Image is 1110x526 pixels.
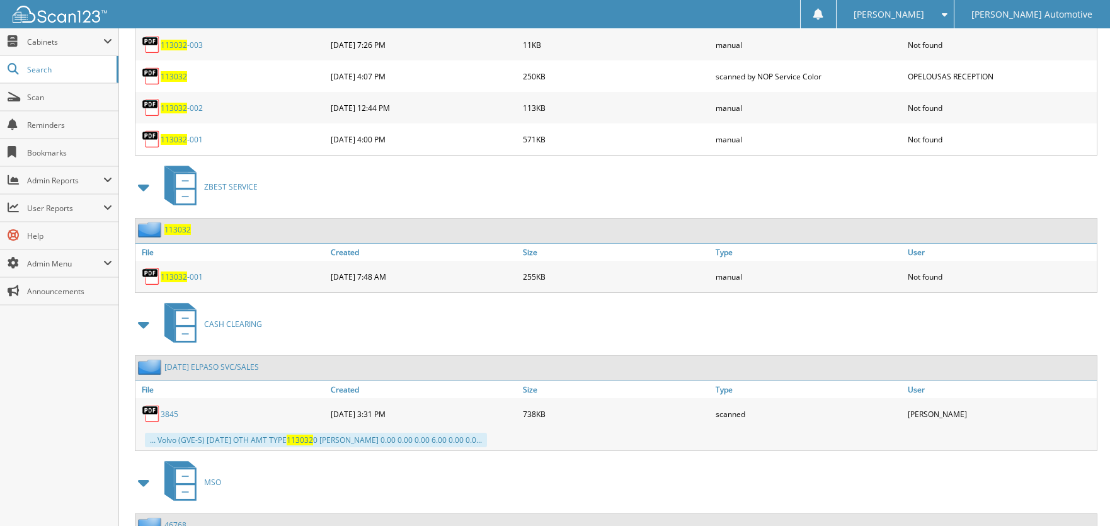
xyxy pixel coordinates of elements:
[712,95,905,120] div: manual
[520,95,712,120] div: 113KB
[161,71,187,82] a: 113032
[328,127,520,152] div: [DATE] 4:00 PM
[520,401,712,426] div: 738KB
[712,381,905,398] a: Type
[328,401,520,426] div: [DATE] 3:31 PM
[328,95,520,120] div: [DATE] 12:44 PM
[905,264,1097,289] div: Not found
[161,134,187,145] span: 113032
[138,222,164,237] img: folder2.png
[27,231,112,241] span: Help
[142,67,161,86] img: PDF.png
[161,103,203,113] a: 113032-002
[520,32,712,57] div: 11KB
[161,134,203,145] a: 113032-001
[157,299,262,349] a: CASH CLEARING
[161,40,203,50] a: 113032-003
[712,64,905,89] div: scanned by NOP Service Color
[328,244,520,261] a: Created
[13,6,107,23] img: scan123-logo-white.svg
[712,401,905,426] div: scanned
[905,401,1097,426] div: [PERSON_NAME]
[712,244,905,261] a: Type
[27,147,112,158] span: Bookmarks
[157,457,221,507] a: MSO
[27,175,103,186] span: Admin Reports
[27,286,112,297] span: Announcements
[27,37,103,47] span: Cabinets
[971,11,1092,18] span: [PERSON_NAME] Automotive
[905,32,1097,57] div: Not found
[905,95,1097,120] div: Not found
[520,64,712,89] div: 250KB
[157,162,258,212] a: ZBEST SERVICE
[204,181,258,192] span: ZBEST SERVICE
[27,203,103,214] span: User Reports
[161,103,187,113] span: 113032
[27,64,110,75] span: Search
[27,92,112,103] span: Scan
[905,381,1097,398] a: User
[905,244,1097,261] a: User
[1047,466,1110,526] iframe: Chat Widget
[164,224,191,235] a: 113032
[328,32,520,57] div: [DATE] 7:26 PM
[905,64,1097,89] div: OPELOUSAS RECEPTION
[161,272,203,282] a: 113032-001
[712,127,905,152] div: manual
[161,409,178,420] a: 3845
[27,120,112,130] span: Reminders
[905,127,1097,152] div: Not found
[142,35,161,54] img: PDF.png
[328,381,520,398] a: Created
[142,267,161,286] img: PDF.png
[204,319,262,329] span: CASH CLEARING
[520,244,712,261] a: Size
[161,272,187,282] span: 113032
[520,264,712,289] div: 255KB
[520,127,712,152] div: 571KB
[135,381,328,398] a: File
[204,477,221,488] span: MSO
[161,40,187,50] span: 113032
[520,381,712,398] a: Size
[135,244,328,261] a: File
[142,98,161,117] img: PDF.png
[164,362,259,372] a: [DATE] ELPASO SVC/SALES
[27,258,103,269] span: Admin Menu
[328,264,520,289] div: [DATE] 7:48 AM
[712,32,905,57] div: manual
[287,435,313,445] span: 113032
[712,264,905,289] div: manual
[854,11,924,18] span: [PERSON_NAME]
[145,433,487,447] div: ... Volvo (GVE-S) [DATE] OTH AMT TYPE 0 [PERSON_NAME] 0.00 0.00 0.00 6.00 0.00 0.0...
[328,64,520,89] div: [DATE] 4:07 PM
[138,359,164,375] img: folder2.png
[142,130,161,149] img: PDF.png
[142,404,161,423] img: PDF.png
